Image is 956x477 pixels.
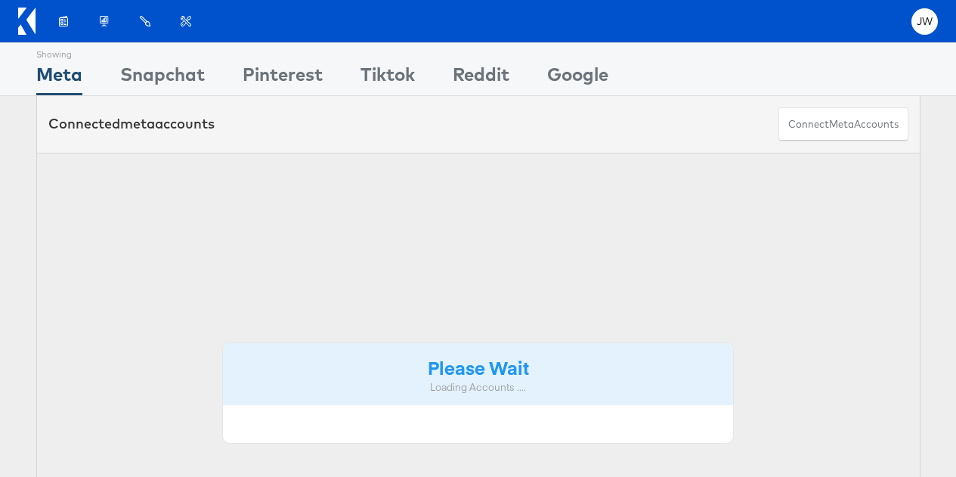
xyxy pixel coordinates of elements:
div: Google [547,61,608,95]
div: Tiktok [360,61,415,95]
div: Meta [36,61,82,95]
button: ConnectmetaAccounts [778,107,908,141]
div: Loading Accounts .... [234,380,722,395]
span: meta [120,115,155,132]
div: Reddit [453,61,509,95]
span: JW [917,17,933,26]
div: Connected accounts [48,114,215,134]
span: meta [829,117,854,132]
div: Showing [36,43,82,61]
strong: Please Wait [428,355,529,379]
div: Pinterest [243,61,323,95]
div: Snapchat [120,61,205,95]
